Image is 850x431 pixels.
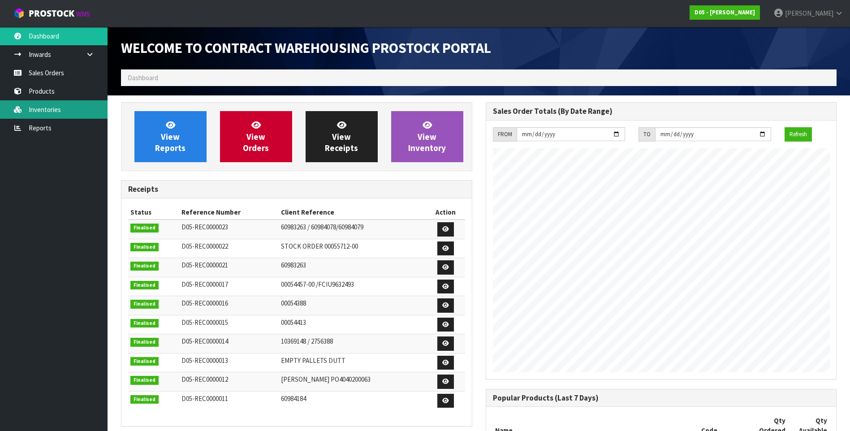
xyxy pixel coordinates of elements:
[695,9,755,16] strong: D05 - [PERSON_NAME]
[179,205,279,220] th: Reference Number
[391,111,463,162] a: ViewInventory
[130,224,159,233] span: Finalised
[181,394,228,403] span: D05-REC0000011
[281,261,306,269] span: 60983263
[408,120,446,153] span: View Inventory
[130,319,159,328] span: Finalised
[128,205,179,220] th: Status
[181,280,228,289] span: D05-REC0000017
[785,9,833,17] span: [PERSON_NAME]
[130,243,159,252] span: Finalised
[121,39,491,57] span: Welcome to Contract Warehousing ProStock Portal
[130,357,159,366] span: Finalised
[130,338,159,347] span: Finalised
[181,318,228,327] span: D05-REC0000015
[29,8,74,19] span: ProStock
[76,10,90,18] small: WMS
[130,376,159,385] span: Finalised
[181,337,228,345] span: D05-REC0000014
[281,280,354,289] span: 00054457-00 /FCIU9632493
[155,120,186,153] span: View Reports
[130,300,159,309] span: Finalised
[13,8,25,19] img: cube-alt.png
[128,185,465,194] h3: Receipts
[426,205,465,220] th: Action
[181,242,228,250] span: D05-REC0000022
[493,127,517,142] div: FROM
[281,394,306,403] span: 60984184
[181,299,228,307] span: D05-REC0000016
[639,127,655,142] div: TO
[279,205,426,220] th: Client Reference
[181,223,228,231] span: D05-REC0000023
[130,262,159,271] span: Finalised
[134,111,207,162] a: ViewReports
[181,375,228,384] span: D05-REC0000012
[281,242,358,250] span: STOCK ORDER 00055712-00
[493,394,830,402] h3: Popular Products (Last 7 Days)
[181,356,228,365] span: D05-REC0000013
[281,375,371,384] span: [PERSON_NAME] PO4040200063
[128,73,158,82] span: Dashboard
[281,223,363,231] span: 60983263 / 60984078/60984079
[306,111,378,162] a: ViewReceipts
[220,111,292,162] a: ViewOrders
[493,107,830,116] h3: Sales Order Totals (By Date Range)
[785,127,812,142] button: Refresh
[130,281,159,290] span: Finalised
[281,356,345,365] span: EMPTY PALLETS DUTT
[325,120,358,153] span: View Receipts
[243,120,269,153] span: View Orders
[181,261,228,269] span: D05-REC0000021
[130,395,159,404] span: Finalised
[281,337,333,345] span: 10369148 / 2756388
[281,299,306,307] span: 00054388
[281,318,306,327] span: 00054413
